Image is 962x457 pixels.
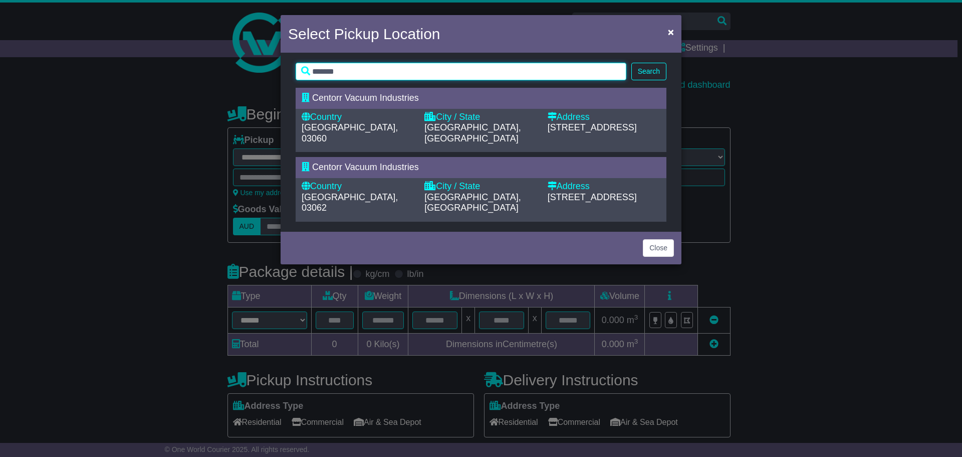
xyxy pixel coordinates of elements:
[668,26,674,38] span: ×
[312,93,419,103] span: Centorr Vacuum Industries
[424,192,521,213] span: [GEOGRAPHIC_DATA], [GEOGRAPHIC_DATA]
[631,63,666,80] button: Search
[288,23,440,45] h4: Select Pickup Location
[424,122,521,143] span: [GEOGRAPHIC_DATA], [GEOGRAPHIC_DATA]
[548,112,660,123] div: Address
[302,192,398,213] span: [GEOGRAPHIC_DATA], 03062
[312,162,419,172] span: Centorr Vacuum Industries
[302,112,414,123] div: Country
[548,192,637,202] span: [STREET_ADDRESS]
[302,181,414,192] div: Country
[424,181,537,192] div: City / State
[424,112,537,123] div: City / State
[548,122,637,132] span: [STREET_ADDRESS]
[663,22,679,42] button: Close
[548,181,660,192] div: Address
[302,122,398,143] span: [GEOGRAPHIC_DATA], 03060
[643,239,674,257] button: Close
